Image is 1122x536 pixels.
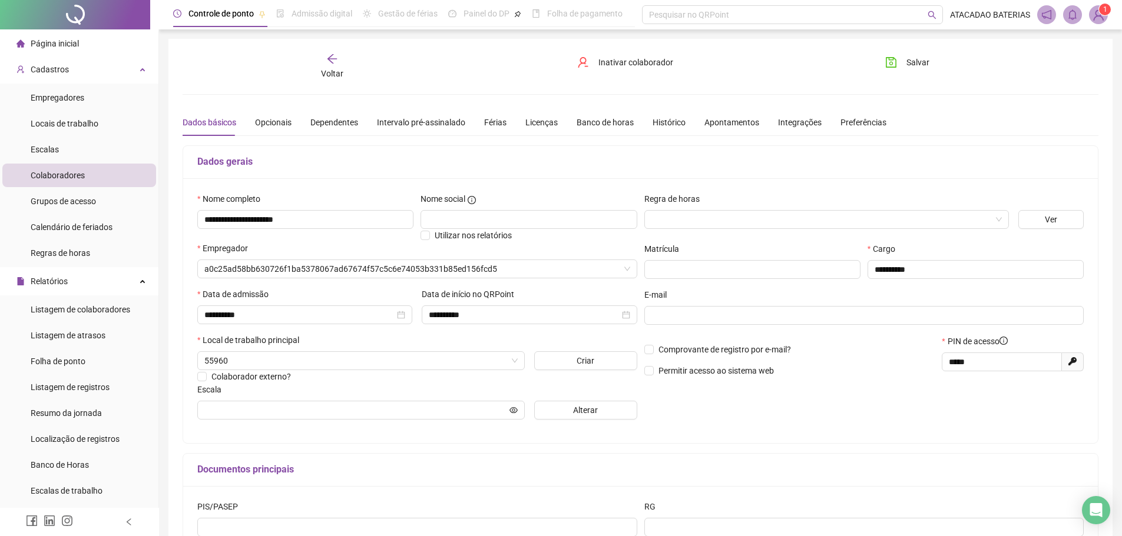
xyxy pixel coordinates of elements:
span: Resumo da jornada [31,408,102,418]
span: Nome social [421,192,465,205]
span: info-circle [999,337,1008,345]
span: PIN de acesso [948,335,1008,348]
div: Opcionais [255,116,292,129]
span: Criar [577,354,594,367]
div: Dados básicos [183,116,236,129]
span: a0c25ad58bb630726f1ba5378067ad67674f57c5c6e74053b331b85ed156fcd5 [204,260,630,278]
span: save [885,56,897,68]
div: Intervalo pré-assinalado [377,116,465,129]
span: Gestão de férias [378,9,438,18]
button: Salvar [876,53,938,72]
span: Colaboradores [31,171,85,180]
label: PIS/PASEP [197,500,246,513]
span: 1 [1103,5,1107,14]
span: Página inicial [31,39,79,48]
label: RG [644,500,663,513]
span: file-done [276,9,284,18]
span: pushpin [514,11,521,18]
span: linkedin [44,515,55,527]
div: Férias [484,116,507,129]
label: Cargo [868,242,903,255]
span: book [532,9,540,18]
label: Escala [197,383,229,396]
span: info-circle [468,196,476,204]
span: Permitir acesso ao sistema web [658,366,774,375]
div: Preferências [840,116,886,129]
div: Integrações [778,116,822,129]
span: notification [1041,9,1052,20]
span: pushpin [259,11,266,18]
div: Histórico [653,116,686,129]
span: Localização de registros [31,434,120,444]
span: eye [509,406,518,414]
span: Cadastros [31,65,69,74]
span: Regras de horas [31,248,90,258]
span: dashboard [448,9,456,18]
span: user-add [16,65,25,74]
sup: Atualize o seu contato no menu Meus Dados [1099,4,1111,15]
span: Listagem de atrasos [31,331,105,340]
span: search [928,11,936,19]
label: Regra de horas [644,192,707,205]
label: Nome completo [197,192,268,205]
label: E-mail [644,288,674,301]
span: Relatórios [31,277,68,286]
span: Colaborador externo? [211,372,291,381]
div: Dependentes [310,116,358,129]
span: Grupos de acesso [31,197,96,206]
span: Painel do DP [464,9,509,18]
span: Salvar [906,56,929,69]
button: Alterar [534,401,637,420]
label: Data de início no QRPoint [422,288,522,301]
div: Open Intercom Messenger [1082,496,1110,524]
div: Licenças [525,116,558,129]
label: Matrícula [644,242,687,255]
span: Banco de Horas [31,460,89,470]
span: Controle de ponto [188,9,254,18]
span: Ver [1045,213,1057,226]
span: sun [363,9,371,18]
span: Escalas de trabalho [31,486,102,495]
div: Apontamentos [704,116,759,129]
span: Locais de trabalho [31,119,98,128]
span: Inativar colaborador [598,56,673,69]
h5: Dados gerais [197,155,1084,169]
span: Alterar [573,404,598,417]
span: Escalas [31,145,59,154]
img: 76675 [1090,6,1107,24]
span: Empregadores [31,93,84,102]
span: Admissão digital [292,9,352,18]
label: Local de trabalho principal [197,334,307,347]
label: Data de admissão [197,288,276,301]
span: user-delete [577,56,589,68]
span: Listagem de registros [31,382,110,392]
button: Criar [534,351,637,370]
span: Folha de pagamento [547,9,623,18]
span: arrow-left [326,53,338,65]
div: Banco de horas [577,116,634,129]
span: Comprovante de registro por e-mail? [658,345,791,354]
span: left [125,518,133,526]
button: Inativar colaborador [568,53,682,72]
span: Voltar [321,69,343,78]
h5: Documentos principais [197,462,1084,477]
span: Calendário de feriados [31,222,112,232]
span: 55960 [204,352,518,369]
label: Empregador [197,242,256,255]
span: bell [1067,9,1078,20]
span: Folha de ponto [31,357,85,366]
span: file [16,277,25,285]
span: Listagem de colaboradores [31,305,130,314]
button: Ver [1018,210,1084,229]
span: instagram [61,515,73,527]
span: ATACADAO BATERIAS [950,8,1030,21]
span: facebook [26,515,38,527]
span: home [16,39,25,48]
span: Utilizar nos relatórios [435,231,512,240]
span: clock-circle [173,9,181,18]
